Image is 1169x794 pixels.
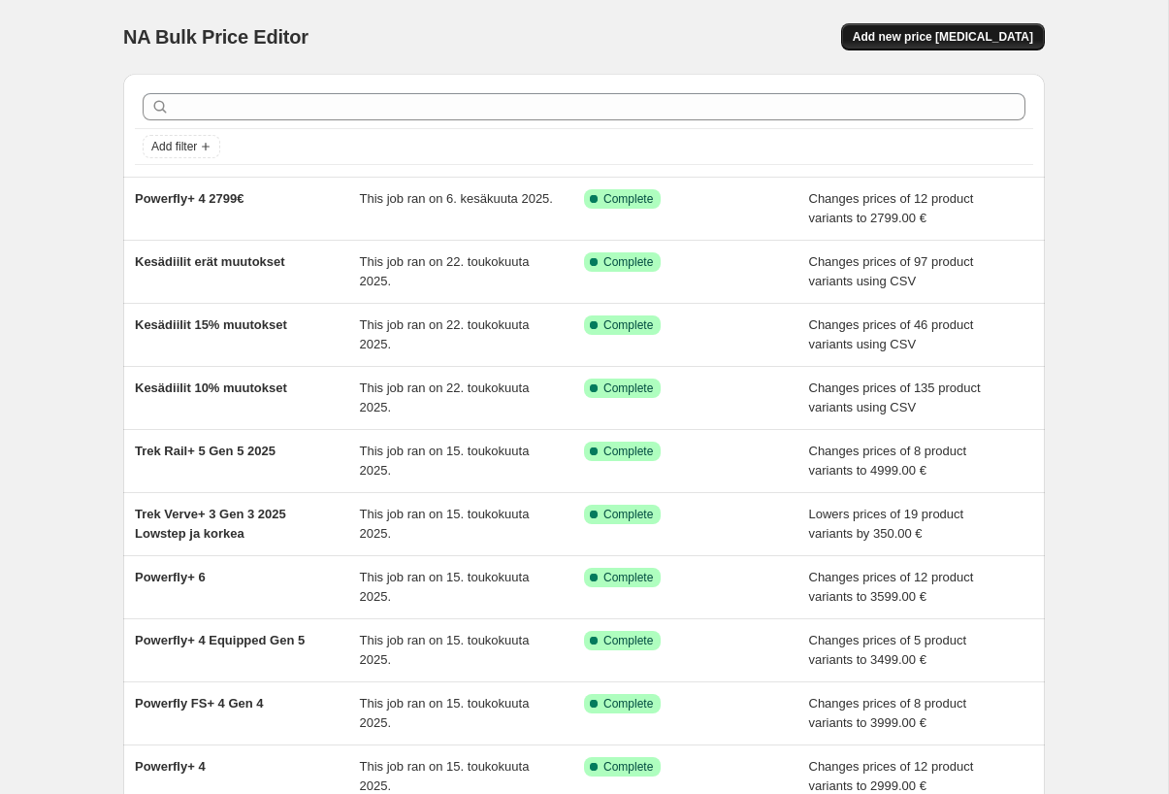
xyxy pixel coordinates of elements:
span: Changes prices of 8 product variants to 3999.00 € [809,696,967,730]
span: This job ran on 15. toukokuuta 2025. [360,507,530,541]
span: Trek Rail+ 5 Gen 5 2025 [135,444,276,458]
span: Changes prices of 8 product variants to 4999.00 € [809,444,967,478]
span: Complete [603,254,653,270]
span: Powerfly+ 4 2799€ [135,191,244,206]
span: Complete [603,444,653,459]
span: Kesädiilit 15% muutokset [135,317,287,332]
span: Trek Verve+ 3 Gen 3 2025 Lowstep ja korkea [135,507,286,541]
span: Complete [603,633,653,648]
span: Complete [603,696,653,711]
button: Add filter [143,135,220,158]
span: Changes prices of 12 product variants to 2999.00 € [809,759,974,793]
span: This job ran on 15. toukokuuta 2025. [360,633,530,667]
span: Complete [603,191,653,207]
span: This job ran on 6. kesäkuuta 2025. [360,191,553,206]
span: Changes prices of 12 product variants to 3599.00 € [809,570,974,604]
span: Kesädiilit erät muutokset [135,254,285,269]
span: Powerfly FS+ 4 Gen 4 [135,696,264,711]
span: This job ran on 15. toukokuuta 2025. [360,444,530,478]
span: This job ran on 22. toukokuuta 2025. [360,254,530,288]
span: This job ran on 15. toukokuuta 2025. [360,570,530,604]
span: This job ran on 15. toukokuuta 2025. [360,696,530,730]
span: Changes prices of 12 product variants to 2799.00 € [809,191,974,225]
span: Add filter [151,139,197,154]
button: Add new price [MEDICAL_DATA] [841,23,1045,50]
span: This job ran on 22. toukokuuta 2025. [360,317,530,351]
span: Changes prices of 135 product variants using CSV [809,380,981,414]
span: Complete [603,759,653,775]
span: Kesädiilit 10% muutokset [135,380,287,395]
span: This job ran on 22. toukokuuta 2025. [360,380,530,414]
span: Complete [603,570,653,585]
span: Add new price [MEDICAL_DATA] [853,29,1033,45]
span: Changes prices of 46 product variants using CSV [809,317,974,351]
span: Complete [603,380,653,396]
span: Powerfly+ 6 [135,570,206,584]
span: Complete [603,317,653,333]
span: Powerfly+ 4 [135,759,206,774]
span: NA Bulk Price Editor [123,26,308,48]
span: Changes prices of 5 product variants to 3499.00 € [809,633,967,667]
span: Lowers prices of 19 product variants by 350.00 € [809,507,964,541]
span: Complete [603,507,653,522]
span: Powerfly+ 4 Equipped Gen 5 [135,633,305,647]
span: This job ran on 15. toukokuuta 2025. [360,759,530,793]
span: Changes prices of 97 product variants using CSV [809,254,974,288]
